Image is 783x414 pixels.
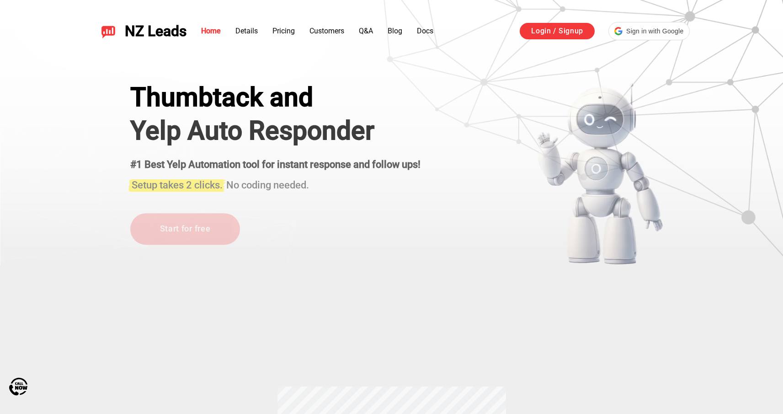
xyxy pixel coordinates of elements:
a: Blog [388,27,402,35]
img: yelp bot [536,82,664,265]
a: Home [201,27,221,35]
div: Thumbtack and [130,82,421,113]
a: Details [235,27,258,35]
a: Q&A [359,27,373,35]
div: Sign in with Google [608,22,689,40]
span: Sign in with Google [626,27,683,36]
a: Docs [417,27,433,35]
img: Call Now [9,377,27,396]
img: NZ Leads logo [101,24,116,38]
a: Start for free [130,213,240,245]
span: Setup takes 2 clicks. [132,179,223,191]
strong: #1 Best Yelp Automation tool for instant response and follow ups! [130,159,421,170]
h1: Yelp Auto Responder [130,116,421,146]
span: NZ Leads [125,23,186,40]
a: Customers [309,27,344,35]
a: Pricing [272,27,295,35]
h3: No coding needed. [130,174,421,192]
a: Login / Signup [520,23,595,39]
